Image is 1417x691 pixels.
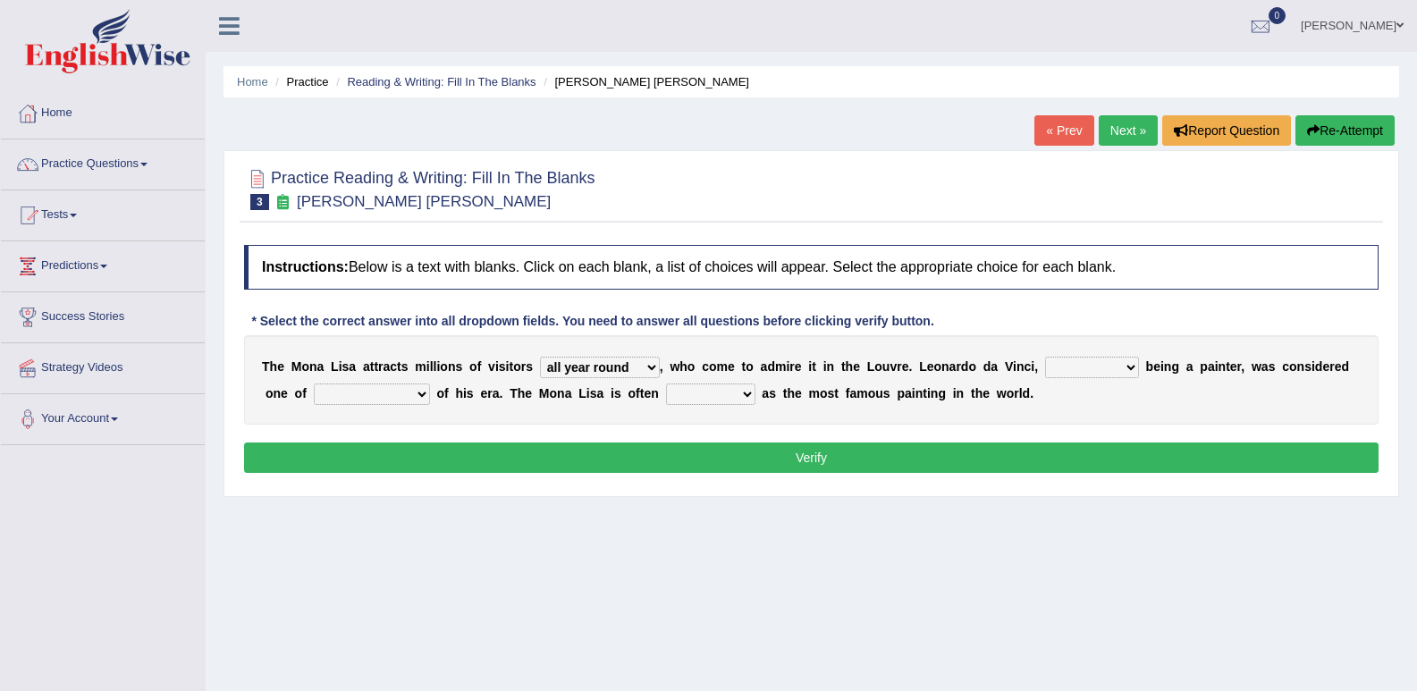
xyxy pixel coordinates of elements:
b: a [363,359,370,374]
b: t [742,359,746,374]
a: Your Account [1,394,205,439]
b: g [1171,359,1179,374]
b: r [1329,359,1334,374]
b: n [273,386,281,400]
b: a [317,359,325,374]
b: s [499,359,506,374]
b: a [849,386,856,400]
b: e [795,359,802,374]
b: c [702,359,709,374]
b: s [467,386,474,400]
b: l [430,359,434,374]
b: i [426,359,430,374]
b: o [868,386,876,400]
a: Tests [1,190,205,235]
li: Practice [271,73,328,90]
b: o [436,386,444,400]
b: o [709,359,717,374]
b: s [1304,359,1312,374]
b: n [957,386,965,400]
a: Next » [1099,115,1158,146]
b: i [808,359,812,374]
b: n [557,386,565,400]
b: g [938,386,946,400]
b: c [1282,359,1289,374]
b: a [1261,359,1269,374]
b: n [827,359,835,374]
b: e [983,386,990,400]
b: h [787,386,795,400]
b: f [302,386,307,400]
b: L [867,359,875,374]
b: n [1219,359,1227,374]
b: o [1007,386,1015,400]
b: o [469,359,477,374]
b: e [795,386,802,400]
b: o [1289,359,1297,374]
b: Instructions: [262,259,349,274]
small: Exam occurring question [274,194,292,211]
b: v [890,359,897,374]
b: s [828,386,835,400]
b: c [390,359,397,374]
b: a [493,386,500,400]
b: f [846,386,850,400]
b: e [1153,359,1160,374]
b: . [499,386,502,400]
b: r [487,386,492,400]
b: m [415,359,426,374]
b: i [506,359,510,374]
b: w [997,386,1007,400]
b: e [525,386,532,400]
b: n [1164,359,1172,374]
a: Success Stories [1,292,205,337]
b: e [728,359,735,374]
b: e [927,359,934,374]
h2: Practice Reading & Writing: Fill In The Blanks [244,165,595,210]
b: b [1146,359,1154,374]
b: i [912,386,915,400]
b: e [853,359,860,374]
b: o [513,359,521,374]
b: h [455,386,463,400]
b: i [927,386,931,400]
b: i [823,359,827,374]
a: Home [237,75,268,88]
button: Report Question [1162,115,1291,146]
b: t [971,386,975,400]
b: f [636,386,640,400]
b: o [301,359,309,374]
b: t [812,359,816,374]
b: i [339,359,342,374]
b: d [1315,359,1323,374]
b: t [640,386,645,400]
b: p [897,386,905,400]
b: n [915,386,924,400]
b: a [349,359,356,374]
b: a [905,386,912,400]
b: r [789,359,794,374]
b: f [444,386,449,400]
b: n [651,386,659,400]
b: s [614,386,621,400]
b: m [856,386,867,400]
b: s [526,359,533,374]
b: t [923,386,927,400]
h4: Below is a text with blanks. Click on each blank, a list of choices will appear. Select the appro... [244,245,1379,290]
b: o [746,359,754,374]
b: o [820,386,828,400]
b: n [941,359,949,374]
b: i [1031,359,1034,374]
b: o [266,386,274,400]
a: « Prev [1034,115,1093,146]
b: h [975,386,983,400]
b: , [1241,359,1244,374]
b: e [1230,359,1237,374]
b: t [783,386,788,400]
b: , [660,359,663,374]
b: a [762,386,769,400]
b: n [309,359,317,374]
span: 3 [250,194,269,210]
a: Practice Questions [1,139,205,184]
b: i [1215,359,1219,374]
